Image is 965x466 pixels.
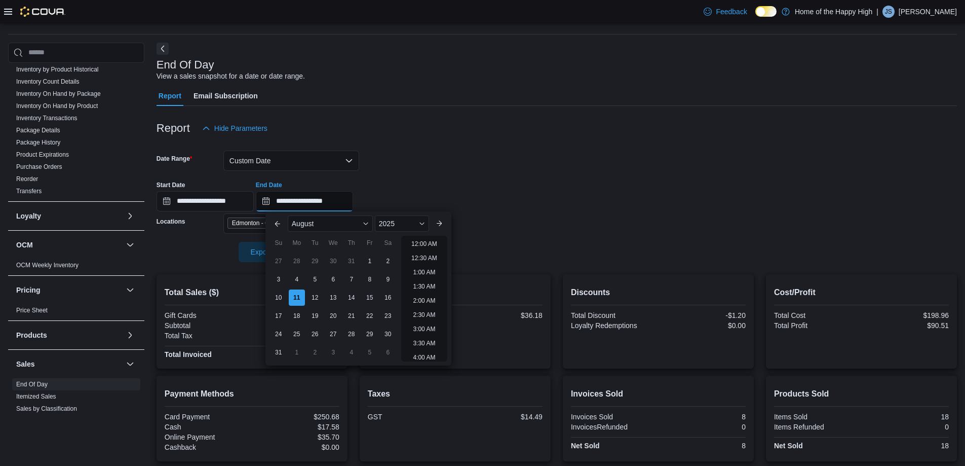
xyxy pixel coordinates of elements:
[375,216,429,232] div: Button. Open the year selector. 2025 is currently selected.
[16,211,122,221] button: Loyalty
[431,216,447,232] button: Next month
[325,290,341,306] div: day-13
[368,388,543,400] h2: Taxes
[571,388,746,400] h2: Invoices Sold
[124,329,136,341] button: Products
[571,423,657,431] div: InvoicesRefunded
[16,359,122,369] button: Sales
[289,308,305,324] div: day-18
[289,344,305,361] div: day-1
[256,181,282,189] label: End Date
[774,413,860,421] div: Items Sold
[16,114,78,122] span: Inventory Transactions
[362,271,378,288] div: day-8
[16,405,77,413] span: Sales by Classification
[16,261,79,269] span: OCM Weekly Inventory
[863,423,949,431] div: 0
[307,235,323,251] div: Tu
[571,311,657,319] div: Total Discount
[16,330,122,340] button: Products
[343,326,360,342] div: day-28
[157,122,190,134] h3: Report
[325,326,341,342] div: day-27
[716,7,747,17] span: Feedback
[380,235,396,251] div: Sa
[16,66,99,73] a: Inventory by Product Historical
[325,235,341,251] div: We
[16,163,62,170] a: Purchase Orders
[362,253,378,269] div: day-1
[194,86,258,106] span: Email Subscription
[16,405,77,412] a: Sales by Classification
[16,393,56,400] a: Itemized Sales
[307,271,323,288] div: day-5
[16,115,78,122] a: Inventory Transactions
[165,388,339,400] h2: Payment Methods
[571,413,657,421] div: Invoices Sold
[16,240,122,250] button: OCM
[16,392,56,401] span: Itemized Sales
[159,86,181,106] span: Report
[254,423,339,431] div: $17.58
[660,413,746,421] div: 8
[876,6,878,18] p: |
[899,6,957,18] p: [PERSON_NAME]
[254,443,339,451] div: $0.00
[660,423,746,431] div: 0
[343,344,360,361] div: day-4
[165,433,250,441] div: Online Payment
[343,308,360,324] div: day-21
[254,321,339,330] div: $289.47
[307,253,323,269] div: day-29
[660,442,746,450] div: 8
[16,188,42,195] a: Transfers
[16,163,62,171] span: Purchase Orders
[16,102,98,110] span: Inventory On Hand by Product
[198,118,272,138] button: Hide Parameters
[325,344,341,361] div: day-3
[214,123,267,133] span: Hide Parameters
[289,253,305,269] div: day-28
[407,238,441,250] li: 12:00 AM
[882,6,895,18] div: Jesse Singh
[165,311,250,319] div: Gift Cards
[157,155,192,163] label: Date Range
[16,139,60,146] a: Package History
[239,242,295,262] button: Export
[571,321,657,330] div: Loyalty Redemptions
[20,7,65,17] img: Cova
[409,323,439,335] li: 3:00 AM
[325,308,341,324] div: day-20
[409,295,439,307] li: 2:00 AM
[271,326,287,342] div: day-24
[307,308,323,324] div: day-19
[271,344,287,361] div: day-31
[289,271,305,288] div: day-4
[16,175,38,183] a: Reorder
[16,359,35,369] h3: Sales
[289,235,305,251] div: Mo
[885,6,892,18] span: JS
[16,330,47,340] h3: Products
[254,413,339,421] div: $250.68
[343,271,360,288] div: day-7
[863,321,949,330] div: $90.51
[165,286,339,299] h2: Total Sales ($)
[325,253,341,269] div: day-30
[16,285,122,295] button: Pricing
[409,337,439,349] li: 3:30 AM
[379,220,395,228] span: 2025
[271,290,287,306] div: day-10
[863,413,949,421] div: 18
[157,218,185,226] label: Locations
[16,102,98,110] a: Inventory On Hand by Product
[774,311,860,319] div: Total Cost
[325,271,341,288] div: day-6
[409,309,439,321] li: 2:30 AM
[774,442,803,450] strong: Net Sold
[660,311,746,319] div: -$1.20
[343,253,360,269] div: day-31
[165,443,250,451] div: Cashback
[288,216,373,232] div: Button. Open the month selector. August is currently selected.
